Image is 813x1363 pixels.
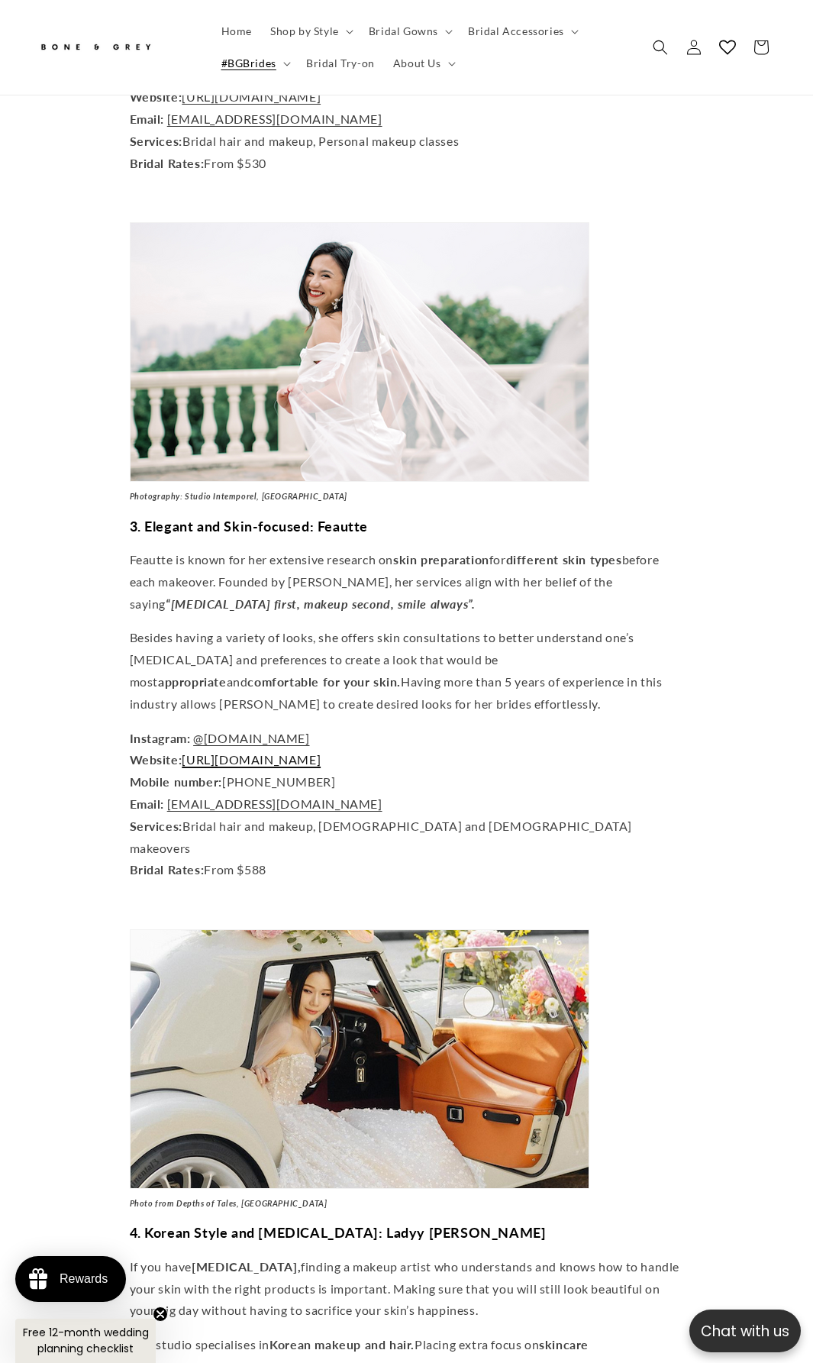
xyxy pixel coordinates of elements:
[193,731,309,745] a: @[DOMAIN_NAME]
[270,24,339,38] span: Shop by Style
[459,15,585,47] summary: Bridal Accessories
[393,57,441,70] span: About Us
[130,862,266,877] span: From $588
[130,1198,327,1208] em: Photo from Depths of Tales, [GEOGRAPHIC_DATA]
[130,929,589,1189] img: Lady Claire Makeup | Bone and Grey Picks: 10 Wedding makeup artists | Singapore
[130,731,191,745] strong: Instagram:
[468,24,564,38] span: Bridal Accessories
[384,47,462,79] summary: About Us
[130,774,336,789] span: [PHONE_NUMBER]
[182,752,321,767] a: [URL][DOMAIN_NAME]
[130,222,589,482] img: Feautte | Bone & Grey Picks: 10 Wedding makeup artists | Singapore
[297,47,384,79] a: Bridal Try-on
[192,1259,301,1274] strong: [MEDICAL_DATA],
[130,156,266,170] span: From $530
[167,796,382,811] a: [EMAIL_ADDRESS][DOMAIN_NAME]
[269,1337,415,1352] strong: Korean makeup and hair.
[130,156,205,170] strong: Bridal Rates:
[247,674,401,689] strong: comfortable for your skin.
[130,1256,684,1322] p: If you have finding a makeup artist who understands and knows how to handle your skin with the ri...
[393,552,489,567] strong: skin preparation
[306,57,375,70] span: Bridal Try-on
[221,24,252,38] span: Home
[130,1224,547,1241] strong: 4. Korean Style and [MEDICAL_DATA]: Ladyy [PERSON_NAME]
[182,89,321,104] a: [URL][DOMAIN_NAME]
[167,111,382,126] a: [EMAIL_ADDRESS][DOMAIN_NAME]
[158,674,227,689] strong: appropriate
[689,1310,801,1352] button: Open chatbox
[153,1306,168,1322] button: Close teaser
[212,15,261,47] a: Home
[60,1272,108,1286] div: Rewards
[130,774,222,789] strong: Mobile number:
[261,15,360,47] summary: Shop by Style
[130,674,663,711] span: Having more than 5 years of experience in this industry allows [PERSON_NAME] to create desired lo...
[130,134,182,148] strong: Services:
[130,819,182,833] strong: Services:
[130,862,205,877] strong: Bridal Rates:
[130,111,165,126] strong: Email:
[644,31,677,64] summary: Search
[130,819,632,855] span: Bridal hair and makeup, [DEMOGRAPHIC_DATA] and [DEMOGRAPHIC_DATA] makeovers
[130,796,165,811] strong: Email:
[130,630,635,689] span: Besides having a variety of looks, she offers skin consultations to better understand one’s [MEDI...
[369,24,438,38] span: Bridal Gowns
[221,57,276,70] span: #BGBrides
[130,134,460,148] span: Bridal hair and makeup, Personal makeup classes
[689,1320,801,1342] p: Chat with us
[212,47,297,79] summary: #BGBrides
[130,89,182,104] strong: Website:
[130,549,684,615] p: Feautte is known for her extensive research on for before each makeover. Founded by [PERSON_NAME]...
[130,518,369,535] strong: 3. Elegant and Skin-focused: Feautte
[23,1325,149,1356] span: Free 12-month wedding planning checklist
[33,29,197,66] a: Bone and Grey Bridal
[506,552,622,567] strong: different skin types
[38,35,153,60] img: Bone and Grey Bridal
[130,491,347,501] em: Photography: Studio Intemporel, [GEOGRAPHIC_DATA]
[166,596,475,611] strong: “[MEDICAL_DATA] first, makeup second, smile always”.
[360,15,459,47] summary: Bridal Gowns
[15,1319,156,1363] div: Free 12-month wedding planning checklistClose teaser
[130,752,182,767] strong: Website:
